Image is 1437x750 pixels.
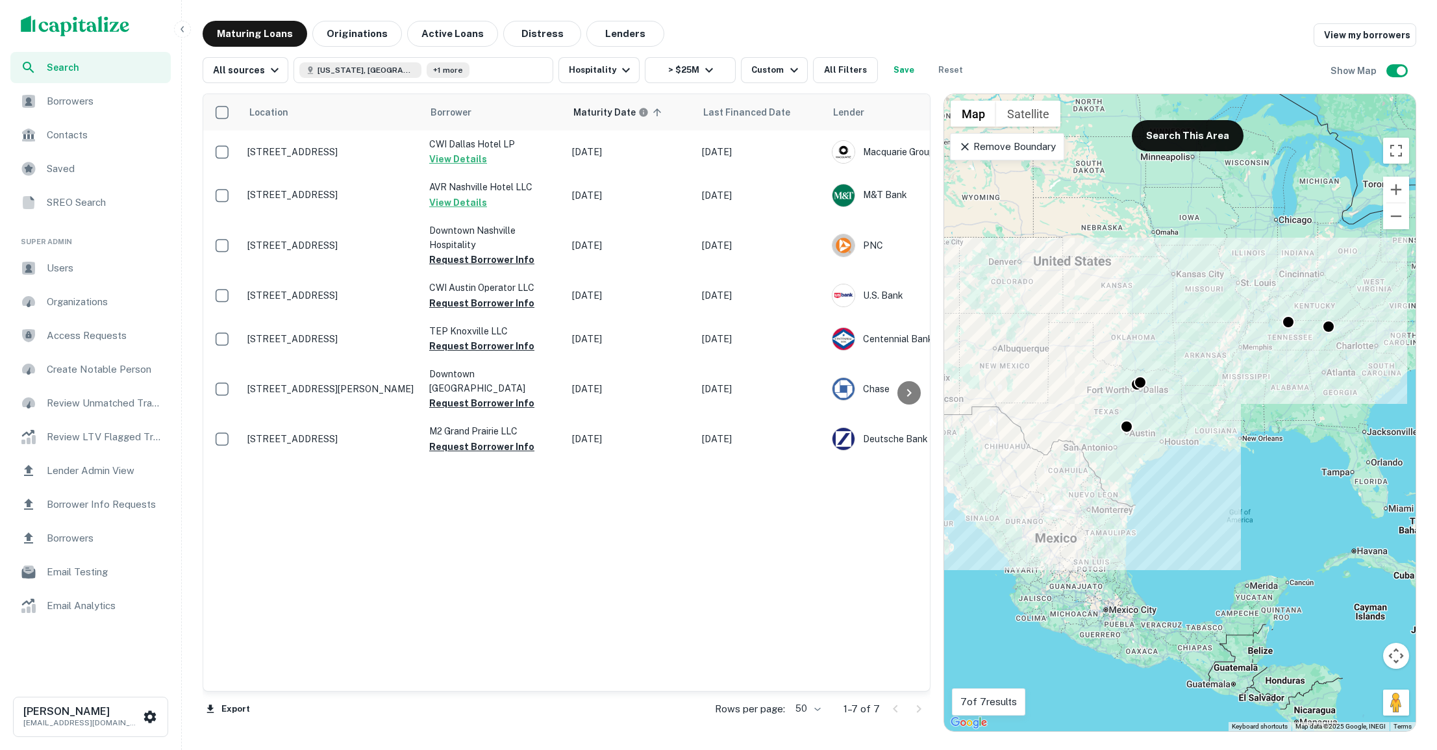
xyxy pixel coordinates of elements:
[10,119,171,151] a: Contacts
[318,64,415,76] span: [US_STATE], [GEOGRAPHIC_DATA]
[10,556,171,588] div: Email Testing
[10,221,171,253] li: Super Admin
[247,290,416,301] p: [STREET_ADDRESS]
[951,101,996,127] button: Show street map
[429,395,534,411] button: Request Borrower Info
[572,145,689,159] p: [DATE]
[429,252,534,268] button: Request Borrower Info
[47,328,163,344] span: Access Requests
[1383,643,1409,669] button: Map camera controls
[203,699,253,719] button: Export
[573,105,649,119] div: Maturity dates displayed may be estimated. Please contact the lender for the most accurate maturi...
[503,21,581,47] button: Distress
[572,188,689,203] p: [DATE]
[947,714,990,731] a: Open this area in Google Maps (opens a new window)
[10,286,171,318] div: Organizations
[751,62,801,78] div: Custom
[1295,723,1386,730] span: Map data ©2025 Google, INEGI
[832,284,1027,307] div: U.s. Bank
[702,238,819,253] p: [DATE]
[832,328,855,350] img: picture
[10,187,171,218] a: SREO Search
[47,598,163,614] span: Email Analytics
[703,105,807,120] span: Last Financed Date
[558,57,640,83] button: Hospitality
[10,86,171,117] a: Borrowers
[883,57,925,83] button: Save your search to get updates of matches that match your search criteria.
[813,57,878,83] button: All Filters
[702,145,819,159] p: [DATE]
[790,699,823,718] div: 50
[429,151,487,167] button: View Details
[47,497,163,512] span: Borrower Info Requests
[47,531,163,546] span: Borrowers
[1383,203,1409,229] button: Zoom out
[247,433,416,445] p: [STREET_ADDRESS]
[294,57,553,83] button: [US_STATE], [GEOGRAPHIC_DATA]+1 more
[1314,23,1416,47] a: View my borrowers
[21,16,130,36] img: capitalize-logo.png
[47,161,163,177] span: Saved
[832,378,855,400] img: picture
[429,439,534,455] button: Request Borrower Info
[10,523,171,554] a: Borrowers
[433,64,463,76] span: +1 more
[832,140,1027,164] div: Macquarie Group
[573,105,666,119] span: Maturity dates displayed may be estimated. Please contact the lender for the most accurate maturi...
[47,429,163,445] span: Review LTV Flagged Transactions
[832,141,855,163] img: picture
[203,57,288,83] button: All sources
[832,284,855,306] img: picture
[944,94,1416,731] div: 0 0
[832,234,855,256] img: picture
[833,105,864,120] span: Lender
[247,333,416,345] p: [STREET_ADDRESS]
[429,137,559,151] p: CWI Dallas Hotel LP
[10,153,171,184] div: Saved
[10,388,171,419] a: Review Unmatched Transactions
[423,94,566,131] th: Borrower
[10,354,171,385] a: Create Notable Person
[958,139,1055,155] p: Remove Boundary
[10,320,171,351] a: Access Requests
[247,189,416,201] p: [STREET_ADDRESS]
[586,21,664,47] button: Lenders
[702,288,819,303] p: [DATE]
[715,701,785,717] p: Rows per page:
[1393,723,1412,730] a: Terms (opens in new tab)
[23,717,140,729] p: [EMAIL_ADDRESS][DOMAIN_NAME]
[572,238,689,253] p: [DATE]
[702,432,819,446] p: [DATE]
[1372,646,1437,708] iframe: Chat Widget
[13,697,168,737] button: [PERSON_NAME][EMAIL_ADDRESS][DOMAIN_NAME]
[825,94,1033,131] th: Lender
[1383,177,1409,203] button: Zoom in
[249,105,305,120] span: Location
[47,60,163,75] span: Search
[10,455,171,486] a: Lender Admin View
[429,295,534,311] button: Request Borrower Info
[312,21,402,47] button: Originations
[429,180,559,194] p: AVR Nashville Hotel LLC
[47,294,163,310] span: Organizations
[429,338,534,354] button: Request Borrower Info
[10,489,171,520] a: Borrower Info Requests
[429,195,487,210] button: View Details
[10,52,171,83] a: Search
[1331,64,1379,78] h6: Show Map
[247,146,416,158] p: [STREET_ADDRESS]
[241,94,423,131] th: Location
[10,590,171,621] div: Email Analytics
[429,281,559,295] p: CWI Austin Operator LLC
[213,62,282,78] div: All sources
[832,184,1027,207] div: M&T Bank
[572,288,689,303] p: [DATE]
